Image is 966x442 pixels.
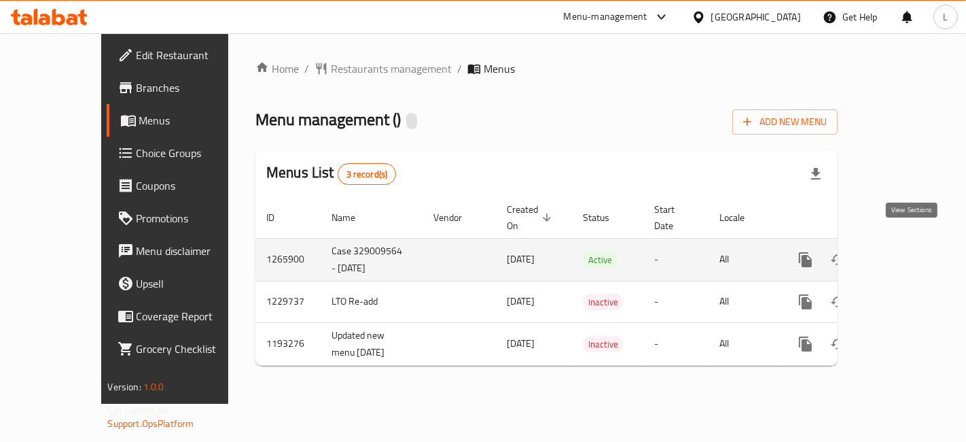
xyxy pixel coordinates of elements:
a: Edit Restaurant [107,39,262,71]
td: Case 329009564 - [DATE] [321,238,423,281]
button: more [789,286,822,318]
span: Branches [137,80,251,96]
a: Promotions [107,202,262,235]
li: / [457,61,462,77]
li: / [304,61,309,77]
div: Export file [800,158,832,190]
button: Change Status [822,243,855,276]
span: Inactive [583,337,624,352]
div: [GEOGRAPHIC_DATA] [711,10,801,24]
a: Branches [107,71,262,104]
td: 1265900 [255,238,321,281]
span: Restaurants management [331,61,452,77]
span: Version: [108,378,141,396]
span: Choice Groups [137,145,251,161]
td: - [643,322,709,365]
span: 1.0.0 [143,378,164,396]
span: Menus [139,112,251,129]
span: Coverage Report [137,308,251,324]
span: Active [583,252,618,268]
a: Menu disclaimer [107,235,262,267]
span: L [943,10,948,24]
button: Change Status [822,328,855,360]
span: ID [266,209,292,226]
span: Edit Restaurant [137,47,251,63]
span: [DATE] [507,335,535,352]
span: Menu management ( ) [255,104,401,135]
th: Actions [779,197,931,239]
span: Upsell [137,275,251,292]
span: Name [332,209,373,226]
td: All [709,322,779,365]
span: Get support on: [108,401,171,419]
td: All [709,238,779,281]
a: Menus [107,104,262,137]
a: Grocery Checklist [107,333,262,365]
td: - [643,281,709,322]
h2: Menus List [266,163,396,185]
nav: breadcrumb [255,61,838,77]
a: Upsell [107,267,262,300]
span: Locale [719,209,762,226]
td: - [643,238,709,281]
span: 3 record(s) [338,168,396,181]
button: Change Status [822,286,855,318]
div: Total records count [338,163,397,185]
table: enhanced table [255,197,931,366]
span: Vendor [433,209,480,226]
a: Coverage Report [107,300,262,333]
a: Choice Groups [107,137,262,169]
button: more [789,328,822,360]
span: Coupons [137,177,251,194]
span: Menus [484,61,515,77]
span: Start Date [654,201,692,234]
td: All [709,281,779,322]
span: [DATE] [507,292,535,310]
div: Inactive [583,294,624,310]
span: [DATE] [507,250,535,268]
td: 1193276 [255,322,321,365]
span: Status [583,209,627,226]
td: 1229737 [255,281,321,322]
button: Add New Menu [732,109,838,135]
td: LTO Re-add [321,281,423,322]
a: Support.OpsPlatform [108,415,194,432]
span: Inactive [583,294,624,310]
a: Restaurants management [315,61,452,77]
span: Created On [507,201,556,234]
td: Updated new menu [DATE] [321,322,423,365]
div: Active [583,252,618,268]
span: Promotions [137,210,251,226]
span: Add New Menu [743,114,827,131]
span: Menu disclaimer [137,243,251,259]
button: more [789,243,822,276]
span: Grocery Checklist [137,341,251,357]
a: Home [255,61,299,77]
a: Coupons [107,169,262,202]
div: Menu-management [564,9,647,25]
